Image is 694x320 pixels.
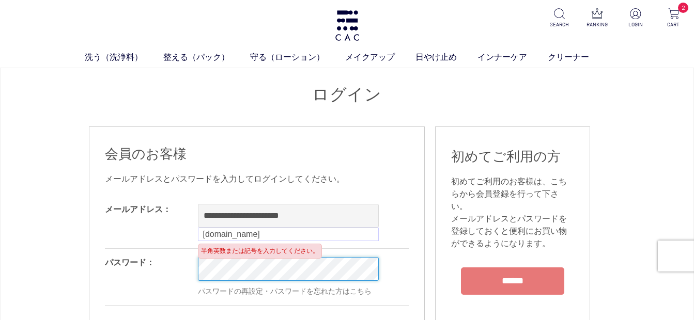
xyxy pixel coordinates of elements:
[105,258,155,267] label: パスワード：
[451,175,574,250] div: 初めてご利用のお客様は、こちらから会員登録を行って下さい。 メールアドレスとパスワードを登録しておくと便利にお買い物ができるようになります。
[105,173,409,185] div: メールアドレスとパスワードを入力してログインしてください。
[661,8,686,28] a: 2 CART
[623,8,647,28] a: LOGIN
[547,8,571,28] a: SEARCH
[585,21,609,28] p: RANKING
[548,51,610,63] a: クリーナー
[198,244,322,259] div: 半角英数または記号を入力してください。
[198,287,372,295] a: パスワードの再設定・パスワードを忘れた方はこちら
[661,21,686,28] p: CART
[678,3,688,13] span: 2
[250,51,345,63] a: 守る（ローション）
[105,205,171,214] label: メールアドレス：
[89,84,606,106] h1: ログイン
[334,10,361,41] img: logo
[623,21,647,28] p: LOGIN
[163,51,250,63] a: 整える（パック）
[547,21,571,28] p: SEARCH
[477,51,548,63] a: インナーケア
[105,146,187,162] span: 会員のお客様
[85,51,163,63] a: 洗う（洗浄料）
[199,230,377,239] div: [DOMAIN_NAME]
[451,149,561,164] span: 初めてご利用の方
[415,51,477,63] a: 日やけ止め
[345,51,415,63] a: メイクアップ
[585,8,609,28] a: RANKING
